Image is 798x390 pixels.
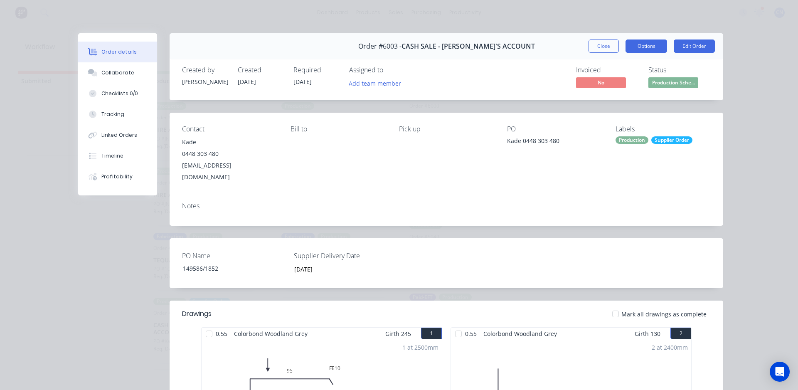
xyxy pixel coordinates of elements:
[616,136,648,144] div: Production
[770,362,790,382] div: Open Intercom Messenger
[238,78,256,86] span: [DATE]
[182,160,277,183] div: [EMAIL_ADDRESS][DOMAIN_NAME]
[674,39,715,53] button: Edit Order
[78,146,157,166] button: Timeline
[402,343,438,352] div: 1 at 2500mm
[294,251,398,261] label: Supplier Delivery Date
[651,136,692,144] div: Supplier Order
[182,66,228,74] div: Created by
[101,131,137,139] div: Linked Orders
[576,66,638,74] div: Invoiced
[589,39,619,53] button: Close
[212,328,231,340] span: 0.55
[176,262,280,274] div: 149586/1852
[238,66,283,74] div: Created
[78,83,157,104] button: Checklists 0/0
[648,77,698,90] button: Production Sche...
[182,136,277,148] div: Kade
[78,62,157,83] button: Collaborate
[576,77,626,88] span: No
[462,328,480,340] span: 0.55
[288,263,392,275] input: Enter date
[648,77,698,88] span: Production Sche...
[635,328,660,340] span: Girth 130
[182,136,277,183] div: Kade0448 303 480[EMAIL_ADDRESS][DOMAIN_NAME]
[507,125,602,133] div: PO
[401,42,535,50] span: CASH SALE - [PERSON_NAME]'S ACCOUNT
[648,66,711,74] div: Status
[101,111,124,118] div: Tracking
[182,202,711,210] div: Notes
[231,328,311,340] span: Colorbond Woodland Grey
[182,309,212,319] div: Drawings
[421,328,442,339] button: 1
[78,166,157,187] button: Profitability
[293,66,339,74] div: Required
[293,78,312,86] span: [DATE]
[78,42,157,62] button: Order details
[616,125,711,133] div: Labels
[101,90,138,97] div: Checklists 0/0
[480,328,560,340] span: Colorbond Woodland Grey
[182,251,286,261] label: PO Name
[78,104,157,125] button: Tracking
[385,328,411,340] span: Girth 245
[670,328,691,339] button: 2
[101,48,137,56] div: Order details
[101,69,134,77] div: Collaborate
[101,152,123,160] div: Timeline
[291,125,386,133] div: Bill to
[78,125,157,146] button: Linked Orders
[652,343,688,352] div: 2 at 2400mm
[101,173,133,180] div: Profitability
[349,77,406,89] button: Add team member
[182,148,277,160] div: 0448 303 480
[182,125,277,133] div: Contact
[399,125,494,133] div: Pick up
[349,66,432,74] div: Assigned to
[358,42,401,50] span: Order #6003 -
[345,77,406,89] button: Add team member
[621,310,707,318] span: Mark all drawings as complete
[626,39,667,53] button: Options
[507,136,602,148] div: Kade 0448 303 480
[182,77,228,86] div: [PERSON_NAME]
